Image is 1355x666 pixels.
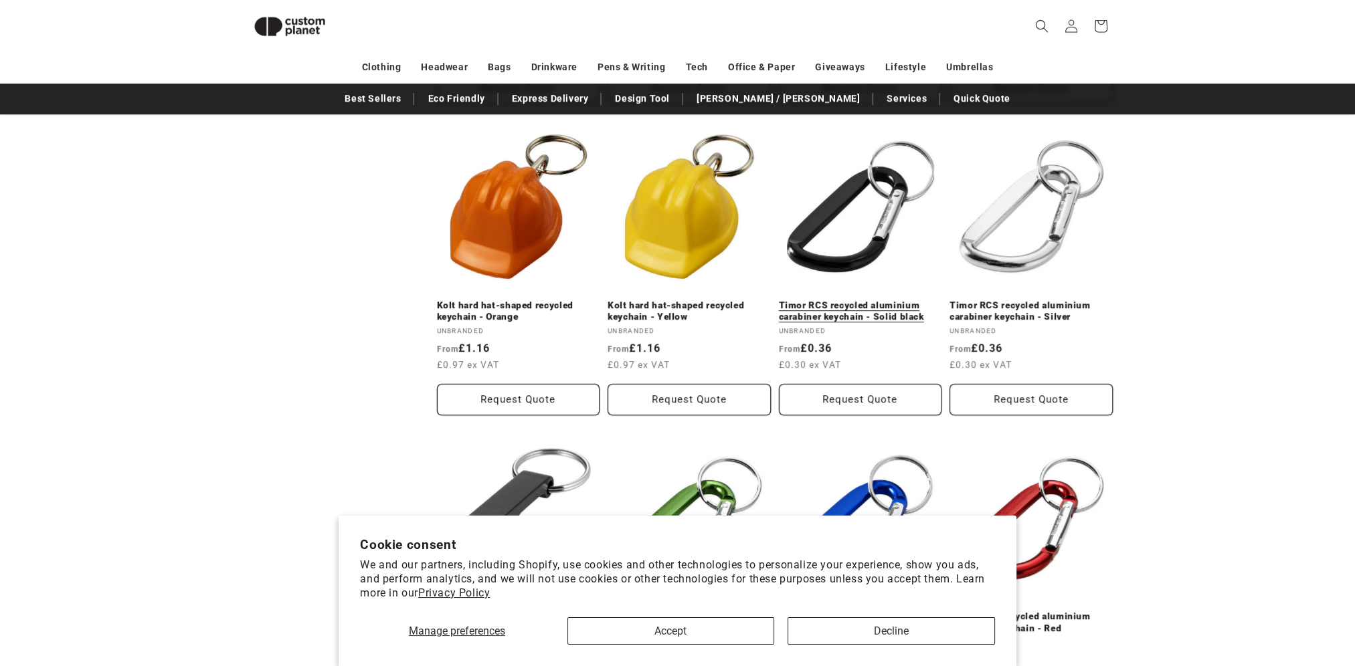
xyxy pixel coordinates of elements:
a: Design Tool [608,87,676,110]
a: Lifestyle [885,55,926,79]
a: Tech [685,55,707,79]
a: Timor RCS recycled aluminium carabiner keychain - Red [950,610,1113,634]
button: Manage preferences [360,617,553,645]
button: Request Quote [437,384,600,415]
a: Office & Paper [728,55,795,79]
button: Request Quote [779,384,942,415]
button: Decline [788,617,995,645]
summary: Search [1027,11,1057,41]
a: Headwear [421,55,468,79]
a: Best Sellers [338,87,408,110]
a: Timor RCS recycled aluminium carabiner keychain - Silver [950,300,1113,323]
a: Kolt hard hat-shaped recycled keychain - Orange [437,300,600,323]
p: We and our partners, including Shopify, use cookies and other technologies to personalize your ex... [360,558,995,600]
a: Services [880,87,933,110]
button: Request Quote [608,384,771,415]
a: Kolt hard hat-shaped recycled keychain - Yellow [608,300,771,323]
a: [PERSON_NAME] / [PERSON_NAME] [690,87,867,110]
a: Giveaways [815,55,865,79]
iframe: Chat Widget [1132,522,1355,666]
a: Drinkware [531,55,577,79]
a: Umbrellas [946,55,993,79]
h2: Cookie consent [360,537,995,552]
a: Quick Quote [947,87,1017,110]
a: Clothing [362,55,401,79]
a: Pens & Writing [598,55,665,79]
a: Eco Friendly [421,87,491,110]
a: Privacy Policy [418,586,490,599]
button: Accept [567,617,775,645]
button: Request Quote [950,384,1113,415]
a: Bags [488,55,511,79]
span: Manage preferences [409,625,505,637]
img: Custom Planet [243,5,337,47]
a: Express Delivery [505,87,596,110]
a: Timor RCS recycled aluminium carabiner keychain - Solid black [779,300,942,323]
